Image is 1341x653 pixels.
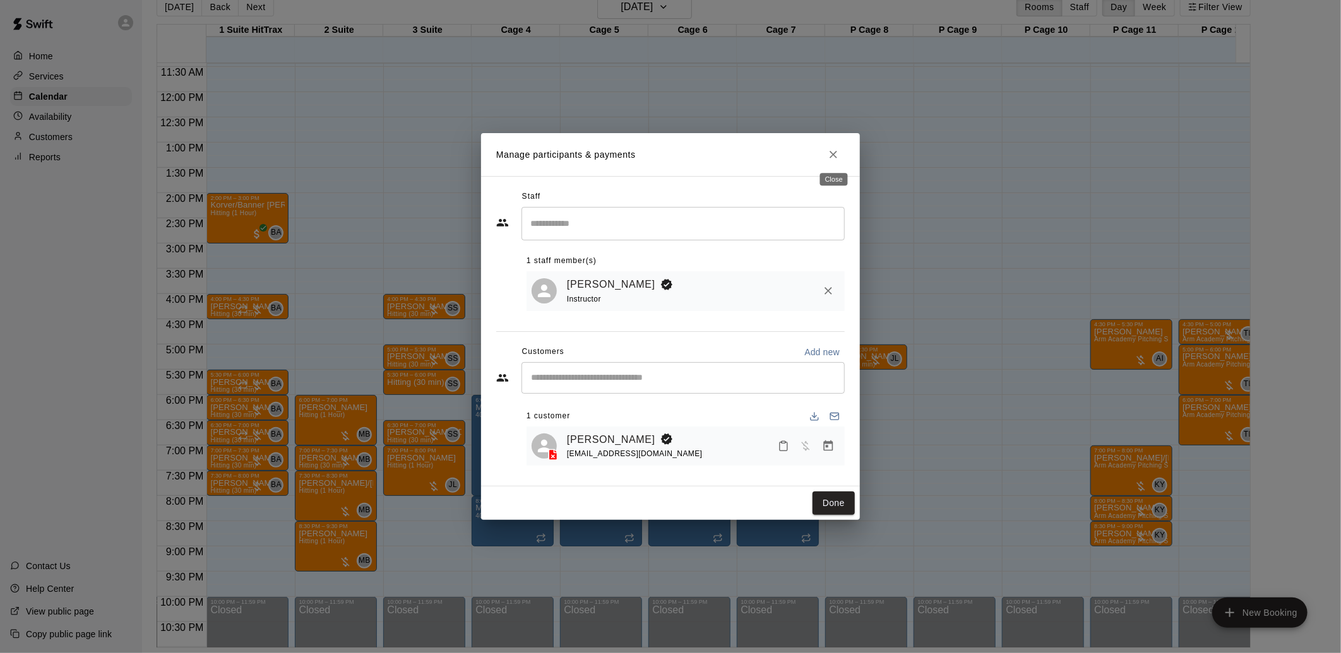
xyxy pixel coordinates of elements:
[804,346,840,358] p: Add new
[567,449,703,458] span: [EMAIL_ADDRESS][DOMAIN_NAME]
[522,187,540,207] span: Staff
[522,342,564,362] span: Customers
[817,435,840,457] button: Manage bookings & payment
[773,435,794,457] button: Mark attendance
[527,406,570,427] span: 1 customer
[825,406,845,427] button: Email participants
[804,406,825,427] button: Download list
[521,207,845,240] div: Search staff
[794,440,817,450] span: Has not paid
[660,433,673,445] svg: Booking Owner
[496,372,509,384] svg: Customers
[567,295,601,303] span: Instructor
[817,279,840,302] button: Remove
[521,362,845,394] div: Start typing to search customers...
[660,278,673,291] svg: Booking Owner
[532,433,557,459] div: Nathan Agostino
[496,216,509,229] svg: Staff
[820,173,848,185] div: Close
[567,432,655,448] a: [PERSON_NAME]
[567,276,655,293] a: [PERSON_NAME]
[813,491,855,515] button: Done
[532,278,557,303] div: Johnnie Larossa
[822,143,845,166] button: Close
[799,342,845,362] button: Add new
[496,148,636,162] p: Manage participants & payments
[527,251,597,271] span: 1 staff member(s)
